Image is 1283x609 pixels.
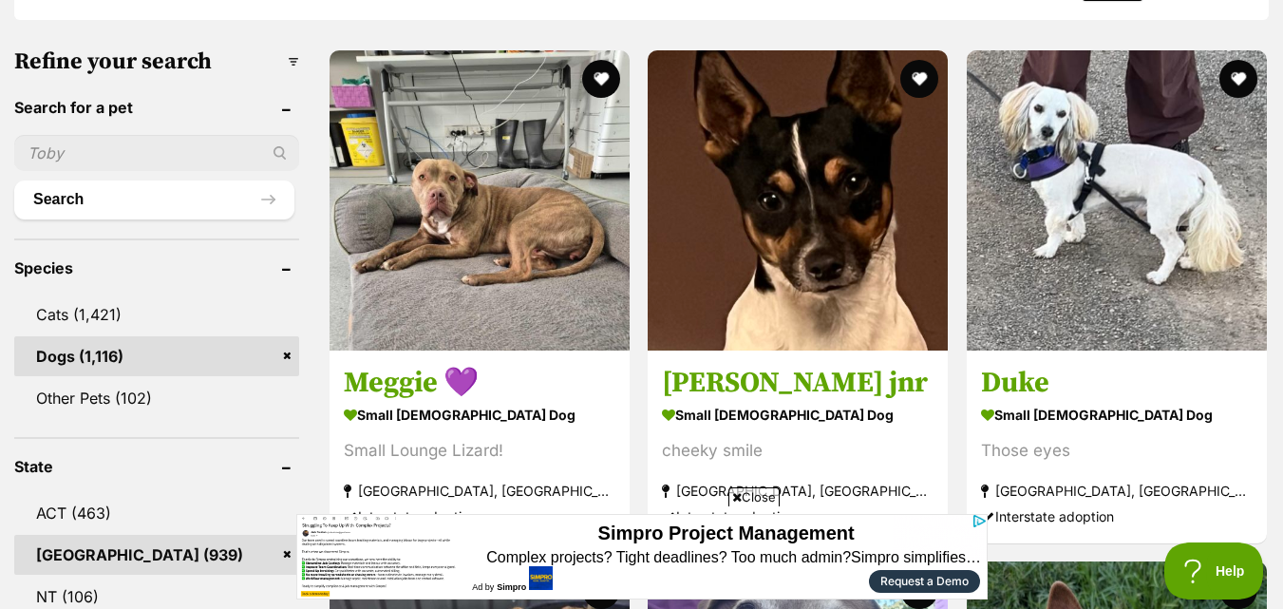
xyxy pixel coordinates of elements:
[967,351,1267,543] a: Duke small [DEMOGRAPHIC_DATA] Dog Those eyes [GEOGRAPHIC_DATA], [GEOGRAPHIC_DATA] Interstate adop...
[14,535,299,575] a: [GEOGRAPHIC_DATA] (939)
[330,351,630,543] a: Meggie 💜 small [DEMOGRAPHIC_DATA] Dog Small Lounge Lizard! [GEOGRAPHIC_DATA], [GEOGRAPHIC_DATA] I...
[14,48,299,75] h3: Refine your search
[344,365,615,401] h3: Meggie 💜
[981,504,1253,529] div: Interstate adoption
[981,438,1253,464] div: Those eyes
[344,478,615,504] strong: [GEOGRAPHIC_DATA], [GEOGRAPHIC_DATA]
[296,514,988,599] iframe: Advertisement
[981,365,1253,401] h3: Duke
[1219,60,1257,98] button: favourite
[14,259,299,276] header: Species
[901,60,939,98] button: favourite
[981,478,1253,504] strong: [GEOGRAPHIC_DATA], [GEOGRAPHIC_DATA]
[662,401,934,428] strong: small [DEMOGRAPHIC_DATA] Dog
[14,493,299,533] a: ACT (463)
[14,99,299,116] header: Search for a pet
[648,351,948,543] a: [PERSON_NAME] jnr small [DEMOGRAPHIC_DATA] Dog cheeky smile [GEOGRAPHIC_DATA], [GEOGRAPHIC_DATA] ...
[14,378,299,418] a: Other Pets (102)
[344,401,615,428] strong: small [DEMOGRAPHIC_DATA] Dog
[344,438,615,464] div: Small Lounge Lizard!
[728,487,780,506] span: Close
[14,458,299,475] header: State
[14,295,299,334] a: Cats (1,421)
[648,50,948,351] img: Calvin jnr - Fox Terrier x Jack Russell Terrier Dog
[330,50,630,351] img: Meggie 💜 - Staffordshire Bull Terrier Dog
[662,365,934,401] h3: [PERSON_NAME] jnr
[967,50,1267,351] img: Duke - Maltese x Shih Tzu x Havanese x Poodle (Standard) Dog
[14,135,299,171] input: Toby
[1164,542,1264,599] iframe: Help Scout Beacon - Open
[981,401,1253,428] strong: small [DEMOGRAPHIC_DATA] Dog
[662,438,934,464] div: cheeky smile
[14,336,299,376] a: Dogs (1,116)
[662,478,934,504] strong: [GEOGRAPHIC_DATA], [GEOGRAPHIC_DATA]
[14,181,294,219] button: Search
[582,60,620,98] button: favourite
